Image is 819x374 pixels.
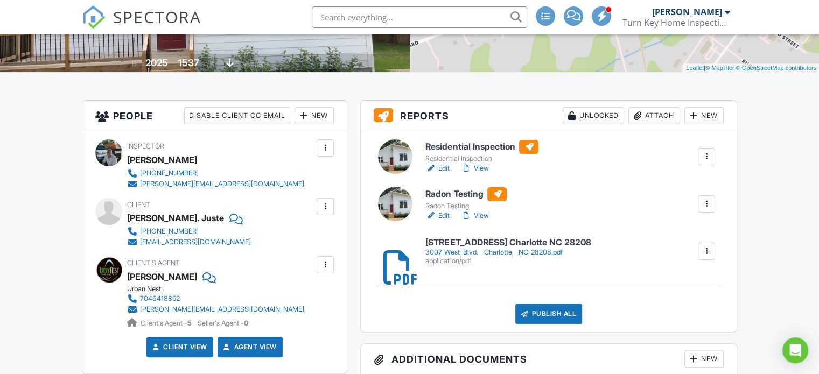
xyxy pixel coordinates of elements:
a: Leaflet [686,65,704,71]
a: [EMAIL_ADDRESS][DOMAIN_NAME] [127,237,251,248]
a: 7046418852 [127,293,304,304]
a: [STREET_ADDRESS] Charlotte NC 28208 3007_West_Blvd.__Charlotte__NC_28208.pdf application/pdf [425,238,591,265]
a: [PERSON_NAME] [127,269,197,285]
div: [PHONE_NUMBER] [140,227,199,236]
div: Publish All [515,304,583,324]
span: Client's Agent - [141,319,193,327]
strong: 0 [244,319,248,327]
a: [PERSON_NAME][EMAIL_ADDRESS][DOMAIN_NAME] [127,304,304,315]
div: 3007_West_Blvd.__Charlotte__NC_28208.pdf [425,248,591,257]
div: New [684,107,724,124]
div: [PHONE_NUMBER] [140,169,199,178]
h6: Residential Inspection [425,140,538,154]
div: [PERSON_NAME][EMAIL_ADDRESS][DOMAIN_NAME] [140,180,304,188]
span: Seller's Agent - [198,319,248,327]
div: Residential Inspection [425,154,538,163]
div: [PERSON_NAME] [652,6,722,17]
div: 1537 [178,57,199,68]
span: Client's Agent [127,259,180,267]
h6: Radon Testing [425,187,507,201]
a: Client View [150,342,207,352]
div: Urban Nest [127,285,313,293]
div: Unlocked [563,107,624,124]
a: Edit [425,163,450,174]
span: sq. ft. [201,60,216,68]
div: Attach [628,107,680,124]
a: View [460,210,488,221]
a: Edit [425,210,450,221]
input: Search everything... [312,6,527,28]
a: [PERSON_NAME][EMAIL_ADDRESS][DOMAIN_NAME] [127,179,304,189]
a: © MapTiler [705,65,734,71]
a: Radon Testing Radon Testing [425,187,507,211]
div: [PERSON_NAME] [127,152,197,168]
img: The Best Home Inspection Software - Spectora [82,5,106,29]
div: 2025 [145,57,168,68]
a: Agent View [221,342,277,352]
a: © OpenStreetMap contributors [736,65,816,71]
div: Disable Client CC Email [184,107,290,124]
a: [PHONE_NUMBER] [127,168,304,179]
a: Residential Inspection Residential Inspection [425,140,538,164]
div: [PERSON_NAME][EMAIL_ADDRESS][DOMAIN_NAME] [140,305,304,314]
span: Built [132,60,144,68]
div: New [684,350,724,368]
h3: Reports [361,101,737,131]
div: [PERSON_NAME]. Juste [127,210,224,226]
a: [PHONE_NUMBER] [127,226,251,237]
div: New [295,107,334,124]
div: application/pdf [425,257,591,265]
div: 7046418852 [140,294,180,303]
span: Client [127,201,150,209]
span: SPECTORA [113,5,201,28]
a: View [460,163,488,174]
h6: [STREET_ADDRESS] Charlotte NC 28208 [425,238,591,248]
div: Turn Key Home Inspections, LLC [622,17,730,28]
h3: People [82,101,347,131]
div: Open Intercom Messenger [782,337,808,363]
span: crawlspace [235,60,269,68]
span: Inspector [127,142,164,150]
div: [EMAIL_ADDRESS][DOMAIN_NAME] [140,238,251,246]
div: | [683,63,819,73]
strong: 5 [187,319,192,327]
a: SPECTORA [82,15,201,37]
div: Radon Testing [425,202,507,210]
